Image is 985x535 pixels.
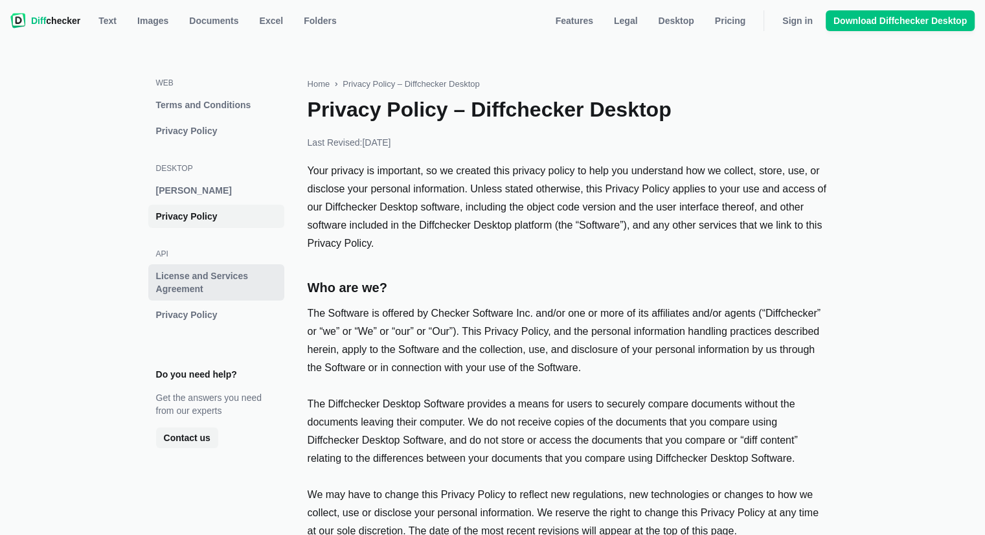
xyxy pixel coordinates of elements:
span: Images [135,14,171,27]
span: Desktop [655,14,696,27]
span: License and Services Agreement [153,269,279,295]
a: Images [130,10,176,31]
span: Diff [31,16,46,26]
span: Pricing [712,14,748,27]
span: Privacy Policy [153,308,279,321]
a: Privacy Policy [148,205,284,228]
h1: Privacy Policy – Diffchecker Desktop [308,96,830,123]
span: Folders [301,14,339,27]
span: Privacy Policy [153,210,279,223]
a: Privacy Policy [148,119,284,142]
span: Terms and Conditions [153,98,279,111]
a: Terms and Conditions [148,93,284,117]
span: [PERSON_NAME] [153,184,279,197]
div: Last Revised: [DATE] [308,136,830,149]
div: Get the answers you need from our experts [156,391,277,417]
a: [PERSON_NAME] [148,179,284,202]
a: Documents [181,10,246,31]
h3: desktop [156,163,277,174]
span: Legal [611,14,640,27]
a: Diffchecker [10,10,80,31]
a: Legal [606,10,646,31]
a: Home [308,78,330,91]
span: Excel [257,14,286,27]
a: Contact us [156,427,218,448]
a: Sign in [775,10,821,31]
span: Text [96,14,119,27]
a: Privacy Policy – Diffchecker Desktop [343,78,479,91]
h3: API [156,249,277,259]
p: Your privacy is important, so we created this privacy policy to help you understand how we collec... [308,162,830,253]
a: Pricing [707,10,753,31]
h2: Who are we? [308,279,830,297]
button: Folders [296,10,345,31]
span: checker [31,14,80,27]
a: Text [91,10,124,31]
span: Privacy Policy [153,124,279,137]
a: Download Diffchecker Desktop [826,10,975,31]
span: Features [553,14,596,27]
a: Excel [252,10,291,31]
img: Diffchecker logo [10,13,26,28]
a: Desktop [650,10,701,31]
div: Do you need help? [156,368,237,381]
a: License and Services Agreement [148,264,284,301]
h3: web [156,78,277,88]
span: Sign in [780,14,815,27]
a: Features [548,10,601,31]
span: Documents [187,14,241,27]
span: Contact us [161,431,213,444]
a: Privacy Policy [148,303,284,326]
span: Download Diffchecker Desktop [831,14,969,27]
